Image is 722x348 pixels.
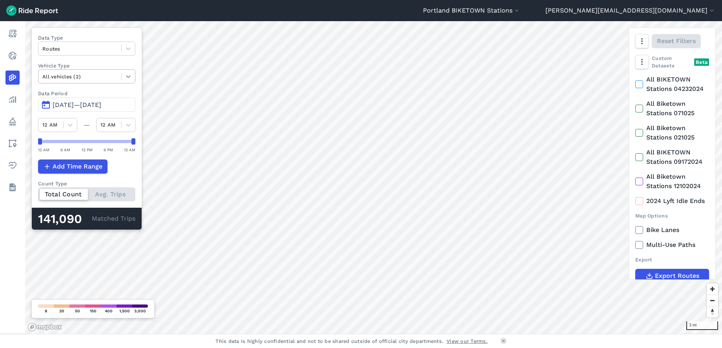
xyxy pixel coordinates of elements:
[686,321,718,330] div: 3 mi
[635,196,709,206] label: 2024 Lyft Idle Ends
[77,120,96,130] div: —
[38,98,135,112] button: [DATE]—[DATE]
[38,146,49,153] div: 12 AM
[707,306,718,317] button: Reset bearing to north
[5,158,20,172] a: Health
[5,27,20,41] a: Report
[694,58,709,66] div: Beta
[635,240,709,250] label: Multi-Use Paths
[635,269,709,283] button: Export Routes
[635,256,709,263] div: Export
[635,123,709,142] label: All Biketown Stations 021025
[104,146,113,153] div: 6 PM
[707,295,718,306] button: Zoom out
[38,214,92,224] div: 141,090
[707,283,718,295] button: Zoom in
[60,146,70,153] div: 6 AM
[82,146,93,153] div: 12 PM
[635,212,709,219] div: Map Options
[5,49,20,63] a: Realtime
[38,180,135,187] div: Count Type
[635,99,709,118] label: All Biketown Stations 071025
[5,136,20,150] a: Areas
[447,337,488,345] a: View our Terms.
[635,75,709,94] label: All BIKETOWN Stations 04232024
[545,6,716,15] button: [PERSON_NAME][EMAIL_ADDRESS][DOMAIN_NAME]
[38,62,135,69] label: Vehicle Type
[655,271,699,281] span: Export Routes
[652,34,701,48] button: Reset Filters
[53,101,101,109] span: [DATE]—[DATE]
[5,180,20,194] a: Datasets
[53,162,102,171] span: Add Time Range
[635,148,709,167] label: All BIKETOWN Stations 09172024
[635,225,709,235] label: Bike Lanes
[635,54,709,69] div: Custom Datasets
[38,34,135,42] label: Data Type
[635,172,709,191] label: All Biketown Stations 12102024
[124,146,135,153] div: 12 AM
[423,6,521,15] button: Portland BIKETOWN Stations
[657,36,696,46] span: Reset Filters
[27,323,62,332] a: Mapbox logo
[5,71,20,85] a: Heatmaps
[5,114,20,129] a: Policy
[25,21,722,334] canvas: Map
[5,92,20,107] a: Analyze
[32,208,142,230] div: Matched Trips
[38,90,135,97] label: Data Period
[6,5,58,16] img: Ride Report
[38,159,108,174] button: Add Time Range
